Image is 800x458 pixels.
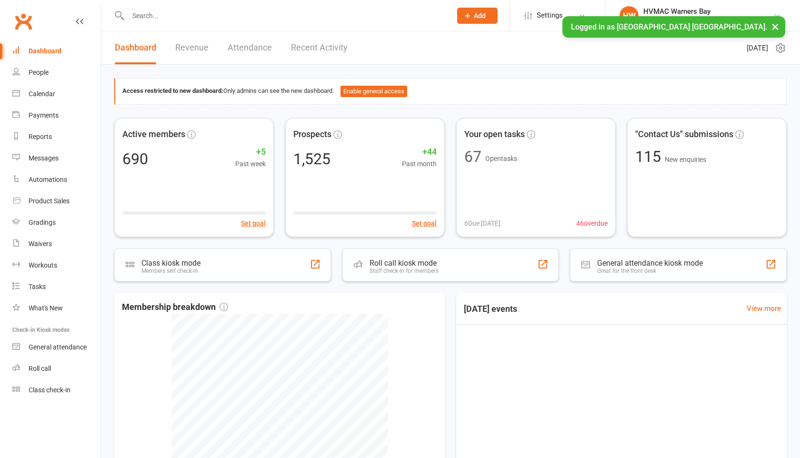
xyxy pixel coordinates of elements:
div: Class check-in [29,386,70,394]
a: Waivers [12,233,100,255]
a: Recent Activity [291,31,348,64]
a: People [12,62,100,83]
a: Clubworx [11,10,35,33]
div: Reports [29,133,52,140]
span: New enquiries [665,156,706,163]
div: [GEOGRAPHIC_DATA] [GEOGRAPHIC_DATA] [643,16,773,24]
button: Add [457,8,498,24]
a: Automations [12,169,100,190]
button: Set goal [241,218,266,229]
div: 1,525 [293,151,330,167]
span: Prospects [293,128,331,141]
div: Messages [29,154,59,162]
span: "Contact Us" submissions [635,128,733,141]
span: [DATE] [747,42,768,54]
span: 6 Due [DATE] [464,218,500,229]
span: Add [474,12,486,20]
div: General attendance kiosk mode [597,259,703,268]
a: View more [747,303,781,314]
div: Dashboard [29,47,61,55]
span: +44 [402,145,437,159]
div: 690 [122,151,148,167]
div: Tasks [29,283,46,290]
a: Class kiosk mode [12,379,100,401]
h3: [DATE] events [456,300,525,318]
span: 4:30PM - 5:00PM | [PERSON_NAME] | Warners Bay [464,370,609,381]
div: Only admins can see the new dashboard. [122,86,779,97]
span: Your open tasks [464,128,525,141]
a: Product Sales [12,190,100,212]
a: Dashboard [12,40,100,62]
div: People [29,69,49,76]
input: Search... [125,9,445,22]
a: Reports [12,126,100,148]
span: Logged in as [GEOGRAPHIC_DATA] [GEOGRAPHIC_DATA]. [571,22,767,31]
span: Past week [235,159,266,169]
span: Kobudo Pandas - Dynamites [464,356,609,368]
a: Tasks [12,276,100,298]
a: Messages [12,148,100,169]
span: Active members [122,128,185,141]
button: × [767,16,784,37]
a: Revenue [175,31,209,64]
div: Members self check-in [141,268,200,274]
div: Staff check-in for members [370,268,439,274]
a: What's New [12,298,100,319]
div: HVMAC Warners Bay [643,7,773,16]
div: General attendance [29,343,87,351]
a: Calendar [12,83,100,105]
div: HW [620,6,639,25]
button: Set goal [412,218,437,229]
a: Attendance [228,31,272,64]
div: Great for the front desk [597,268,703,274]
span: 2 / 40 attendees [735,363,779,374]
div: Payments [29,111,59,119]
div: Roll call kiosk mode [370,259,439,268]
div: Product Sales [29,197,70,205]
div: Class kiosk mode [141,259,200,268]
a: Payments [12,105,100,126]
a: Dashboard [115,31,156,64]
a: Gradings [12,212,100,233]
div: Roll call [29,365,51,372]
div: Workouts [29,261,57,269]
div: 67 [464,149,481,164]
div: Gradings [29,219,56,226]
a: Roll call [12,358,100,379]
strong: Access restricted to new dashboard: [122,87,223,94]
span: +5 [235,145,266,159]
button: Enable general access [340,86,407,97]
a: Workouts [12,255,100,276]
span: 115 [635,148,665,166]
div: Automations [29,176,67,183]
span: Past month [402,159,437,169]
span: Membership breakdown [122,300,228,314]
div: Calendar [29,90,55,98]
span: Settings [537,5,563,26]
div: Waivers [29,240,52,248]
span: 46 overdue [576,218,608,229]
span: Open tasks [485,155,517,162]
div: What's New [29,304,63,312]
a: General attendance kiosk mode [12,337,100,358]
